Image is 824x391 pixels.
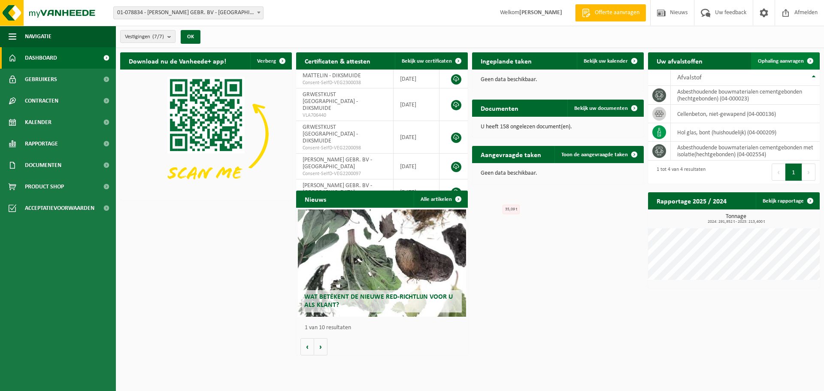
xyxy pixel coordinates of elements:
[648,192,735,209] h2: Rapportage 2025 / 2024
[25,197,94,219] span: Acceptatievoorwaarden
[671,86,820,105] td: asbesthoudende bouwmaterialen cementgebonden (hechtgebonden) (04-000023)
[593,9,642,17] span: Offerte aanvragen
[472,146,550,163] h2: Aangevraagde taken
[652,163,706,182] div: 1 tot 4 van 4 resultaten
[303,124,358,144] span: GRWESTKUST [GEOGRAPHIC_DATA] - DIKSMUIDE
[481,124,635,130] p: U heeft 158 ongelezen document(en).
[298,209,466,317] a: Wat betekent de nieuwe RED-richtlijn voor u als klant?
[257,58,276,64] span: Verberg
[120,30,176,43] button: Vestigingen(7/7)
[25,90,58,112] span: Contracten
[125,30,164,43] span: Vestigingen
[303,79,387,86] span: Consent-SelfD-VEG2300038
[25,133,58,155] span: Rapportage
[25,47,57,69] span: Dashboard
[304,294,453,309] span: Wat betekent de nieuwe RED-richtlijn voor u als klant?
[120,70,292,198] img: Download de VHEPlus App
[394,88,439,121] td: [DATE]
[394,70,439,88] td: [DATE]
[303,157,372,170] span: [PERSON_NAME] GEBR. BV - [GEOGRAPHIC_DATA]
[25,69,57,90] span: Gebruikers
[114,7,263,19] span: 01-078834 - MARES GEBR. BV - DIKSMUIDE
[120,52,235,69] h2: Download nu de Vanheede+ app!
[671,142,820,161] td: asbesthoudende bouwmaterialen cementgebonden met isolatie(hechtgebonden) (04-002554)
[395,52,467,70] a: Bekijk uw certificaten
[772,164,785,181] button: Previous
[25,26,51,47] span: Navigatie
[394,154,439,179] td: [DATE]
[575,4,646,21] a: Offerte aanvragen
[677,74,702,81] span: Afvalstof
[303,73,361,79] span: MATTELIN - DIKSMUIDE
[152,34,164,39] count: (7/7)
[303,170,387,177] span: Consent-SelfD-VEG2200097
[314,338,327,355] button: Volgende
[303,145,387,152] span: Consent-SelfD-VEG2200098
[472,52,540,69] h2: Ingeplande taken
[414,191,467,208] a: Alle artikelen
[519,9,562,16] strong: [PERSON_NAME]
[785,164,802,181] button: 1
[648,52,711,69] h2: Uw afvalstoffen
[802,164,815,181] button: Next
[300,338,314,355] button: Vorige
[25,112,51,133] span: Kalender
[296,52,379,69] h2: Certificaten & attesten
[305,325,463,331] p: 1 van 10 resultaten
[652,220,820,224] span: 2024: 291,952 t - 2025: 213,400 t
[671,123,820,142] td: hol glas, bont (huishoudelijk) (04-000209)
[756,192,819,209] a: Bekijk rapportage
[751,52,819,70] a: Ophaling aanvragen
[554,146,643,163] a: Toon de aangevraagde taken
[567,100,643,117] a: Bekijk uw documenten
[561,152,628,158] span: Toon de aangevraagde taken
[303,182,372,196] span: [PERSON_NAME] GEBR. BV - [GEOGRAPHIC_DATA]
[577,52,643,70] a: Bekijk uw kalender
[671,105,820,123] td: cellenbeton, niet-gewapend (04-000136)
[250,52,291,70] button: Verberg
[481,77,635,83] p: Geen data beschikbaar.
[296,191,335,207] h2: Nieuws
[113,6,264,19] span: 01-078834 - MARES GEBR. BV - DIKSMUIDE
[25,155,61,176] span: Documenten
[394,179,439,205] td: [DATE]
[652,214,820,224] h3: Tonnage
[181,30,200,44] button: OK
[584,58,628,64] span: Bekijk uw kalender
[303,112,387,119] span: VLA706440
[394,121,439,154] td: [DATE]
[758,58,804,64] span: Ophaling aanvragen
[574,106,628,111] span: Bekijk uw documenten
[481,170,635,176] p: Geen data beschikbaar.
[303,91,358,112] span: GRWESTKUST [GEOGRAPHIC_DATA] - DIKSMUIDE
[25,176,64,197] span: Product Shop
[402,58,452,64] span: Bekijk uw certificaten
[472,100,527,116] h2: Documenten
